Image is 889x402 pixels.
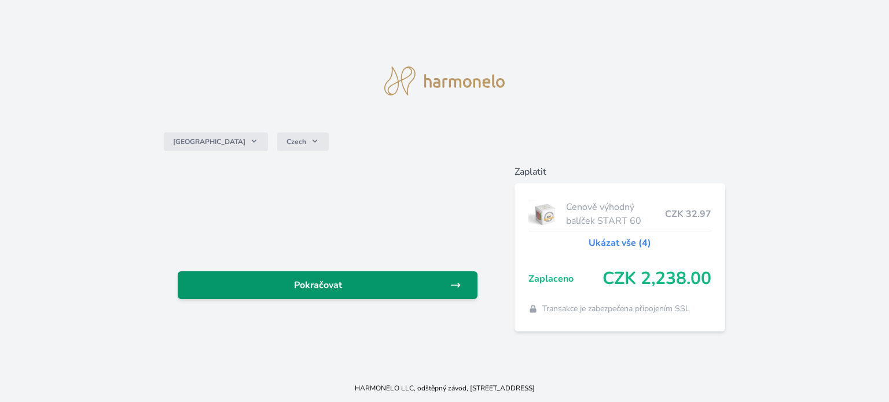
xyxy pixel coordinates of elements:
img: logo.svg [384,67,505,95]
span: Transakce je zabezpečena připojením SSL [542,303,690,315]
span: CZK 2,238.00 [603,268,711,289]
span: [GEOGRAPHIC_DATA] [173,137,245,146]
img: start.jpg [528,200,561,228]
button: [GEOGRAPHIC_DATA] [164,132,268,151]
button: Czech [277,132,329,151]
a: Pokračovat [178,271,477,299]
span: Cenově výhodný balíček START 60 [566,200,665,228]
span: Czech [286,137,306,146]
span: CZK 32.97 [665,207,711,221]
span: Zaplaceno [528,272,603,286]
span: Pokračovat [187,278,450,292]
h6: Zaplatit [515,165,725,179]
a: Ukázat vše (4) [589,236,651,250]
